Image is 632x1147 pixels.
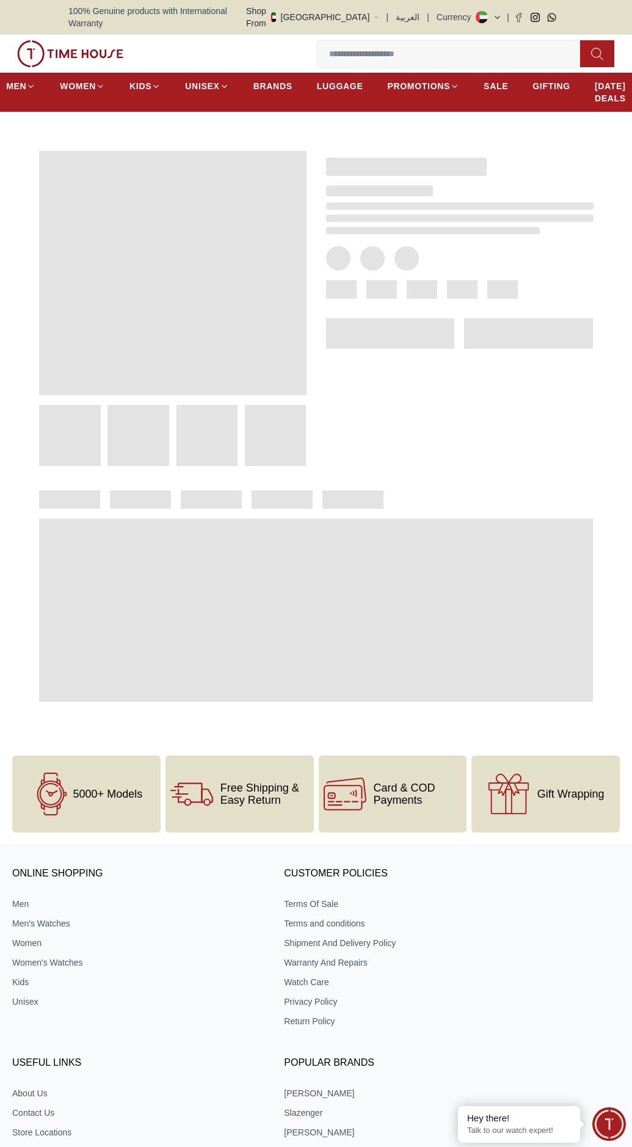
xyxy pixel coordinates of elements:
[12,865,257,883] h3: ONLINE SHOPPING
[595,80,626,104] span: [DATE] DEALS
[6,80,26,92] span: MEN
[374,782,462,806] span: Card & COD Payments
[387,11,389,23] span: |
[514,13,523,22] a: Facebook
[12,1126,257,1138] a: Store Locations
[284,996,529,1008] a: Privacy Policy
[532,75,570,97] a: GIFTING
[284,1015,529,1027] a: Return Policy
[284,898,529,910] a: Terms Of Sale
[387,80,450,92] span: PROMOTIONS
[12,917,257,930] a: Men's Watches
[60,80,96,92] span: WOMEN
[396,11,420,23] button: العربية
[12,1087,257,1099] a: About Us
[284,956,529,969] a: Warranty And Repairs
[317,75,363,97] a: LUGGAGE
[284,1126,529,1138] a: [PERSON_NAME]
[6,75,35,97] a: MEN
[284,1107,529,1119] a: Slazenger
[185,75,228,97] a: UNISEX
[531,13,540,22] a: Instagram
[284,865,529,883] h3: CUSTOMER POLICIES
[220,782,309,806] span: Free Shipping & Easy Return
[129,80,151,92] span: KIDS
[246,5,379,29] button: Shop From[GEOGRAPHIC_DATA]
[253,75,292,97] a: BRANDS
[185,80,219,92] span: UNISEX
[284,1054,529,1072] h3: Popular Brands
[532,80,570,92] span: GIFTING
[507,11,509,23] span: |
[284,937,529,949] a: Shipment And Delivery Policy
[284,976,529,988] a: Watch Care
[284,1087,529,1099] a: [PERSON_NAME]
[484,80,508,92] span: SALE
[437,11,476,23] div: Currency
[467,1112,571,1124] div: Hey there!
[592,1107,626,1141] div: Chat Widget
[271,12,276,22] img: United Arab Emirates
[17,40,123,67] img: ...
[547,13,556,22] a: Whatsapp
[60,75,105,97] a: WOMEN
[484,75,508,97] a: SALE
[537,788,605,800] span: Gift Wrapping
[12,996,257,1008] a: Unisex
[595,75,626,109] a: [DATE] DEALS
[12,976,257,988] a: Kids
[12,1107,257,1119] a: Contact Us
[284,917,529,930] a: Terms and conditions
[12,937,257,949] a: Women
[68,5,246,29] span: 100% Genuine products with International Warranty
[427,11,429,23] span: |
[73,788,143,800] span: 5000+ Models
[253,80,292,92] span: BRANDS
[317,80,363,92] span: LUGGAGE
[12,898,257,910] a: Men
[387,75,459,97] a: PROMOTIONS
[12,956,257,969] a: Women's Watches
[129,75,161,97] a: KIDS
[12,1054,257,1072] h3: USEFUL LINKS
[467,1126,571,1136] p: Talk to our watch expert!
